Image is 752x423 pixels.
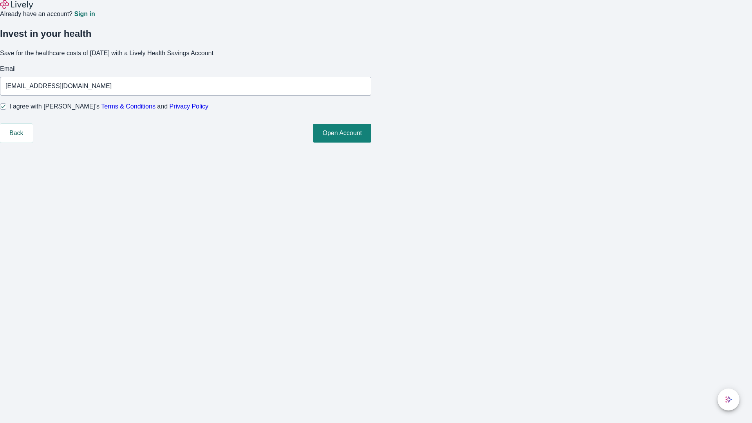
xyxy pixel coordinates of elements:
a: Privacy Policy [170,103,209,110]
button: Open Account [313,124,371,143]
a: Sign in [74,11,95,17]
a: Terms & Conditions [101,103,155,110]
span: I agree with [PERSON_NAME]’s and [9,102,208,111]
button: chat [718,389,739,410]
svg: Lively AI Assistant [725,396,732,403]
